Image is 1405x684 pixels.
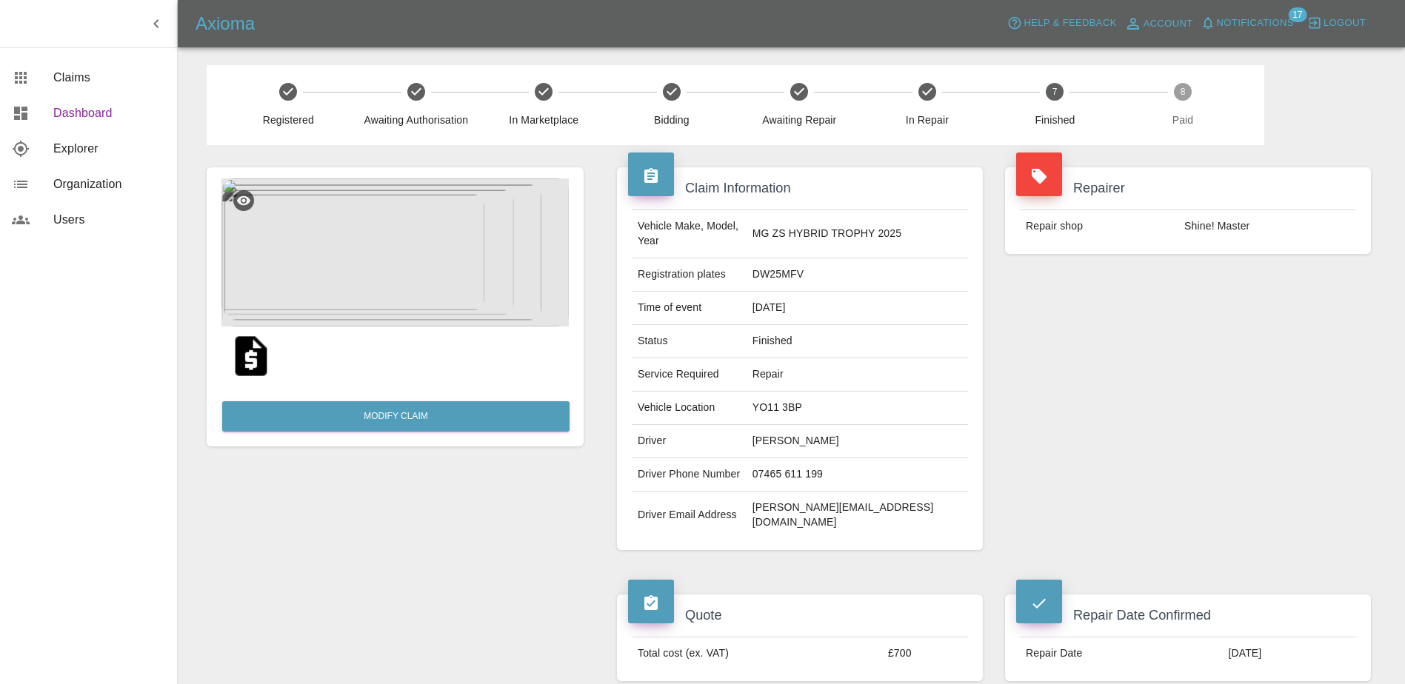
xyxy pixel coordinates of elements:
[747,258,968,292] td: DW25MFV
[1222,637,1356,670] td: [DATE]
[870,113,986,127] span: In Repair
[632,425,747,458] td: Driver
[1121,12,1197,36] a: Account
[741,113,858,127] span: Awaiting Repair
[1016,606,1360,626] h4: Repair Date Confirmed
[632,210,747,258] td: Vehicle Make, Model, Year
[53,140,165,158] span: Explorer
[230,113,347,127] span: Registered
[222,401,570,432] a: Modify Claim
[632,492,747,539] td: Driver Email Address
[53,104,165,122] span: Dashboard
[614,113,730,127] span: Bidding
[882,637,968,670] td: £700
[1178,210,1356,243] td: Shine! Master
[53,69,165,87] span: Claims
[227,332,275,380] img: original/8c203fe1-beb8-434b-bcb2-7c5ebc28dd36
[997,113,1113,127] span: Finished
[747,325,968,358] td: Finished
[53,211,165,229] span: Users
[1144,16,1193,33] span: Account
[1016,178,1360,198] h4: Repairer
[747,358,968,392] td: Repair
[486,113,602,127] span: In Marketplace
[196,12,255,36] h5: Axioma
[1217,15,1294,32] span: Notifications
[632,637,882,670] td: Total cost (ex. VAT)
[747,492,968,539] td: [PERSON_NAME][EMAIL_ADDRESS][DOMAIN_NAME]
[1125,113,1241,127] span: Paid
[1324,15,1366,32] span: Logout
[632,392,747,425] td: Vehicle Location
[1024,15,1116,32] span: Help & Feedback
[632,458,747,492] td: Driver Phone Number
[358,113,475,127] span: Awaiting Authorisation
[747,425,968,458] td: [PERSON_NAME]
[1020,210,1178,243] td: Repair shop
[221,178,569,326] img: f603ae97-581f-485e-adff-55683eca98d4
[1181,87,1186,97] text: 8
[1288,7,1306,22] span: 17
[632,358,747,392] td: Service Required
[747,292,968,325] td: [DATE]
[632,258,747,292] td: Registration plates
[632,325,747,358] td: Status
[53,175,165,193] span: Organization
[628,178,972,198] h4: Claim Information
[628,606,972,626] h4: Quote
[747,392,968,425] td: YO11 3BP
[747,210,968,258] td: MG ZS HYBRID TROPHY 2025
[1004,12,1120,35] button: Help & Feedback
[632,292,747,325] td: Time of event
[1020,637,1222,670] td: Repair Date
[1052,87,1058,97] text: 7
[1197,12,1298,35] button: Notifications
[1304,12,1369,35] button: Logout
[747,458,968,492] td: 07465 611 199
